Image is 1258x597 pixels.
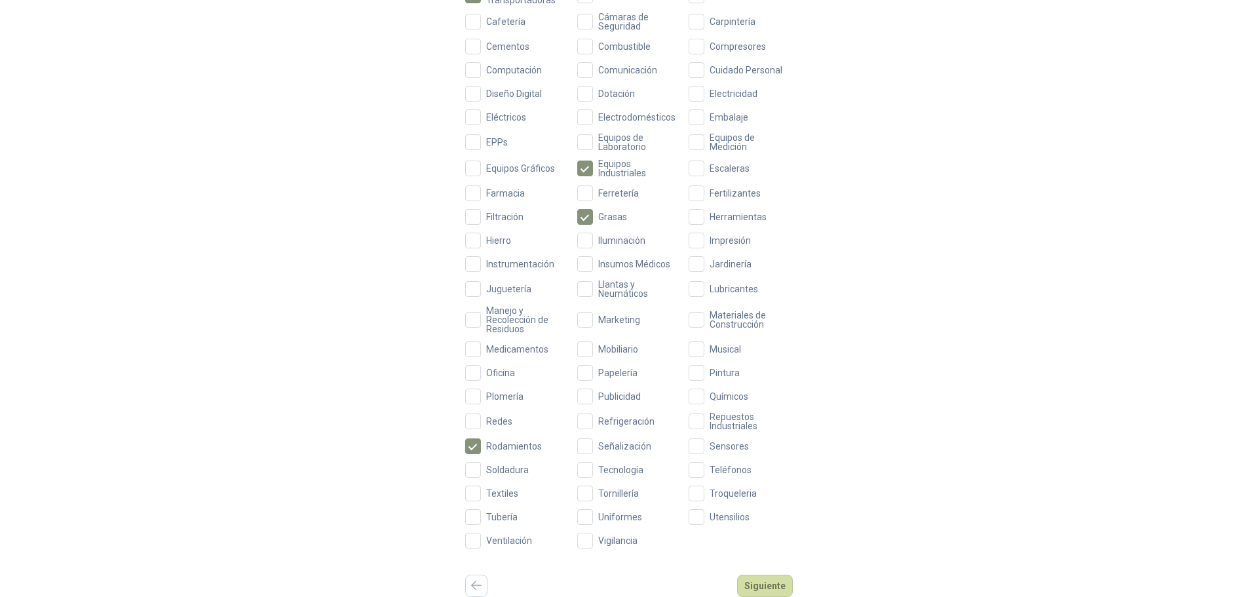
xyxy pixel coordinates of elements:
span: Fertilizantes [704,189,766,198]
button: Siguiente [737,575,793,597]
span: Redes [481,417,518,426]
span: Ventilación [481,536,537,545]
span: EPPs [481,138,513,147]
span: Instrumentación [481,260,560,269]
span: Grasas [593,212,632,221]
span: Papelería [593,368,643,377]
span: Escaleras [704,164,755,173]
span: Soldadura [481,465,534,474]
span: Uniformes [593,512,647,522]
span: Equipos de Medición [704,133,793,151]
span: Cementos [481,42,535,51]
span: Herramientas [704,212,772,221]
span: Mobiliario [593,345,643,354]
span: Teléfonos [704,465,757,474]
span: Jardinería [704,260,757,269]
span: Refrigeración [593,417,660,426]
span: Materiales de Construcción [704,311,793,329]
span: Utensilios [704,512,755,522]
span: Juguetería [481,284,537,294]
span: Textiles [481,489,524,498]
span: Electrodomésticos [593,113,681,122]
span: Repuestos Industriales [704,412,793,431]
span: Manejo y Recolección de Residuos [481,306,569,334]
span: Señalización [593,442,657,451]
span: Musical [704,345,746,354]
span: Tecnología [593,465,649,474]
span: Embalaje [704,113,753,122]
span: Lubricantes [704,284,763,294]
span: Equipos de Laboratorio [593,133,681,151]
span: Electricidad [704,89,763,98]
span: Oficina [481,368,520,377]
span: Publicidad [593,392,646,401]
span: Hierro [481,236,516,245]
span: Farmacia [481,189,530,198]
span: Combustible [593,42,656,51]
span: Pintura [704,368,745,377]
span: Tubería [481,512,523,522]
span: Cámaras de Seguridad [593,12,681,31]
span: Compresores [704,42,771,51]
span: Eléctricos [481,113,531,122]
span: Sensores [704,442,754,451]
span: Filtración [481,212,529,221]
span: Cafetería [481,17,531,26]
span: Insumos Médicos [593,260,676,269]
span: Dotación [593,89,640,98]
span: Marketing [593,315,645,324]
span: Tornillería [593,489,644,498]
span: Iluminación [593,236,651,245]
span: Troqueleria [704,489,762,498]
span: Equipos Industriales [593,159,681,178]
span: Impresión [704,236,756,245]
span: Vigilancia [593,536,643,545]
span: Carpintería [704,17,761,26]
span: Equipos Gráficos [481,164,560,173]
span: Rodamientos [481,442,547,451]
span: Químicos [704,392,753,401]
span: Cuidado Personal [704,66,788,75]
span: Ferretería [593,189,644,198]
span: Llantas y Neumáticos [593,280,681,298]
span: Diseño Digital [481,89,547,98]
span: Medicamentos [481,345,554,354]
span: Computación [481,66,547,75]
span: Comunicación [593,66,662,75]
span: Plomería [481,392,529,401]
